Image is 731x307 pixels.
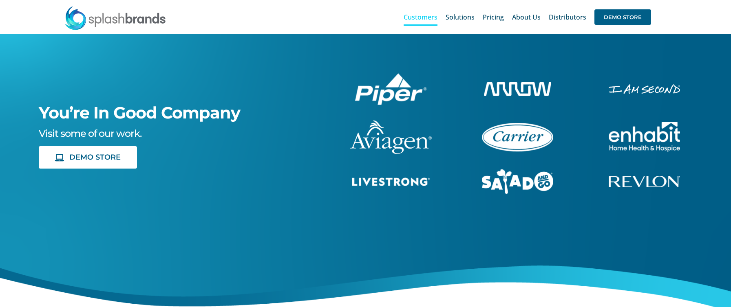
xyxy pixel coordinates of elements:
img: Revlon [609,176,680,187]
a: livestrong-5E-website [352,176,430,185]
a: carrier-1B [482,122,553,131]
a: Distributors [549,4,586,30]
span: Visit some of our work. [39,127,141,139]
a: enhabit-stacked-white [609,83,680,92]
img: Salad And Go Store [482,169,553,194]
span: About Us [512,14,541,20]
span: You’re In Good Company [39,103,240,123]
img: Piper Pilot Ship [355,73,426,105]
a: sng-1C [482,168,553,177]
span: DEMO STORE [69,153,121,162]
a: DEMO STORE [39,146,137,169]
img: Livestrong Store [352,178,430,186]
img: I Am Second Store [609,84,680,94]
a: arrow-white [484,81,551,90]
img: SplashBrands.com Logo [64,6,166,30]
a: DEMO STORE [594,4,651,30]
a: Customers [404,4,437,30]
span: Solutions [446,14,475,20]
img: Arrow Store [484,82,551,96]
span: Pricing [483,14,504,20]
a: revlon-flat-white [609,175,680,184]
span: DEMO STORE [594,9,651,25]
span: Customers [404,14,437,20]
a: piper-White [355,72,426,81]
img: aviagen-1C [350,121,432,154]
a: enhabit-stacked-white [609,121,680,129]
img: Enhabit Gear Store [609,122,680,152]
nav: Main Menu [404,4,651,30]
img: Carrier Brand Store [482,123,553,151]
a: Pricing [483,4,504,30]
span: Distributors [549,14,586,20]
